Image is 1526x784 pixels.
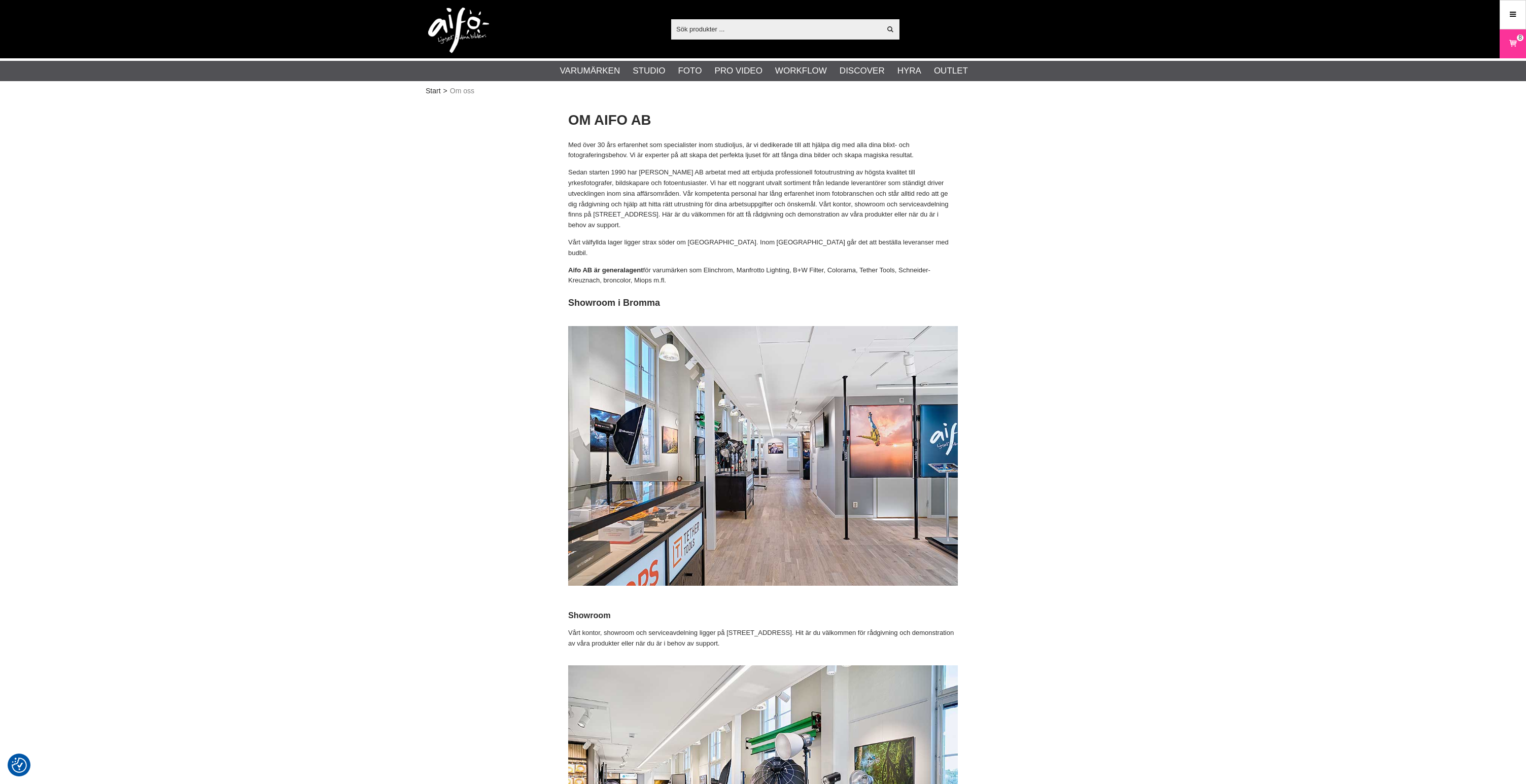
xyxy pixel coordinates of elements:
[568,297,958,309] h2: Showroom i Bromma
[568,237,958,259] p: Vårt välfyllda lager ligger strax söder om [GEOGRAPHIC_DATA]. Inom [GEOGRAPHIC_DATA] går det att ...
[12,758,27,773] img: Revisit consent button
[897,64,921,78] a: Hyra
[714,64,762,78] a: Pro Video
[12,756,27,774] button: Samtyckesinställningar
[568,265,958,287] p: för varumärken som Elinchrom, Manfrotto Lighting, B+W Filter, Colorama, Tether Tools, Schneider-K...
[671,21,881,37] input: Sök produkter ...
[633,64,665,78] a: Studio
[1518,33,1522,42] span: 8
[775,64,827,78] a: Workflow
[934,64,968,78] a: Outlet
[560,64,620,78] a: Varumärken
[426,86,441,96] a: Start
[568,111,958,130] h1: OM AIFO AB
[450,86,474,96] span: Om oss
[568,610,958,621] h3: Showroom
[443,86,447,96] span: >
[568,167,958,231] p: Sedan starten 1990 har [PERSON_NAME] AB arbetat med att erbjuda professionell fotoutrustning av h...
[678,64,702,78] a: Foto
[840,64,885,78] a: Discover
[568,266,643,274] strong: Aifo AB är generalagent
[568,140,958,161] p: Med över 30 års erfarenhet som specialister inom studioljus, är vi dedikerade till att hjälpa dig...
[568,326,958,586] img: Welcome to Aifo Showroom
[1500,32,1525,56] a: 8
[568,628,958,649] p: Vårt kontor, showroom och serviceavdelning ligger på [STREET_ADDRESS]. Hit är du välkommen för rå...
[428,8,489,53] img: logo.png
